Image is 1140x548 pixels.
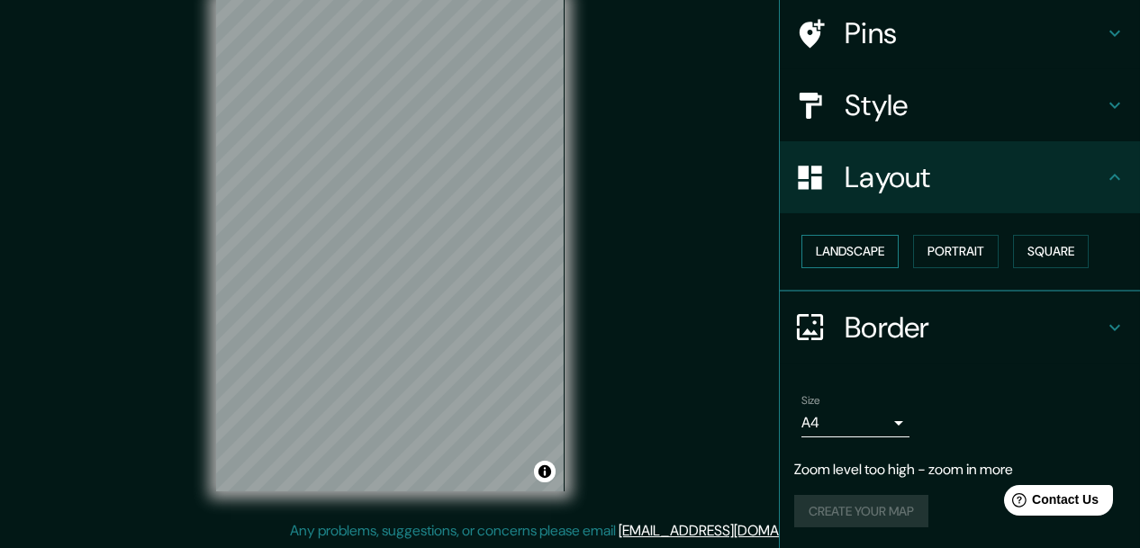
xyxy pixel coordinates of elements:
button: Square [1013,235,1089,268]
h4: Style [845,87,1104,123]
p: Zoom level too high - zoom in more [794,459,1126,481]
button: Portrait [913,235,999,268]
p: Any problems, suggestions, or concerns please email . [290,520,844,542]
div: Layout [780,141,1140,213]
button: Landscape [801,235,899,268]
h4: Layout [845,159,1104,195]
button: Toggle attribution [534,461,556,482]
iframe: Help widget launcher [980,478,1120,528]
div: Border [780,292,1140,364]
div: Style [780,69,1140,141]
a: [EMAIL_ADDRESS][DOMAIN_NAME] [619,521,841,540]
label: Size [801,392,820,408]
div: A4 [801,409,909,437]
h4: Pins [845,15,1104,51]
h4: Border [845,310,1104,346]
